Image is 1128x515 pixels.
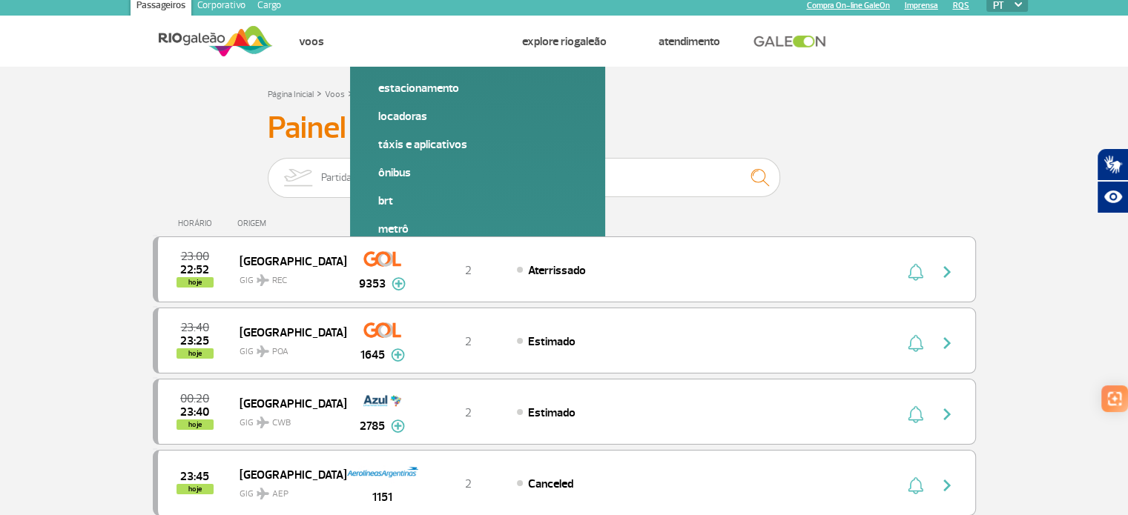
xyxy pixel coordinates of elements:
span: POA [272,345,288,359]
img: mais-info-painel-voo.svg [391,419,405,433]
span: [GEOGRAPHIC_DATA] [240,393,334,413]
button: Abrir recursos assistivos. [1097,181,1128,213]
a: Metrô [378,221,577,237]
a: Imprensa [905,1,938,10]
span: 2 [465,405,472,420]
span: Partidas [321,159,357,197]
span: GIG [240,479,334,501]
img: destiny_airplane.svg [257,274,269,286]
span: 2025-08-27 23:00:00 [181,251,209,262]
a: Página Inicial [268,89,314,100]
img: destiny_airplane.svg [257,416,269,428]
img: mais-info-painel-voo.svg [392,277,406,290]
a: RQS [953,1,969,10]
div: HORÁRIO [157,219,238,228]
span: Aterrissado [528,263,586,278]
span: 2025-08-27 23:45:00 [180,471,209,482]
span: [GEOGRAPHIC_DATA] [240,465,334,484]
a: Explore RIOgaleão [522,34,607,49]
span: hoje [177,277,214,288]
img: sino-painel-voo.svg [908,263,923,281]
a: Atendimento [659,34,720,49]
h3: Painel de Voos [268,110,861,147]
a: Ônibus [378,165,577,181]
img: mais-info-painel-voo.svg [391,348,405,362]
a: > [317,84,322,102]
span: 2025-08-27 23:40:00 [180,407,209,417]
span: hoje [177,419,214,430]
img: seta-direita-painel-voo.svg [938,405,956,423]
a: Voos [299,34,324,49]
span: GIG [240,337,334,359]
span: Estimado [528,405,575,420]
span: 2 [465,263,472,278]
span: 2025-08-28 00:20:00 [180,393,209,404]
div: CIA AÉREA [346,219,420,228]
span: REC [272,274,287,288]
a: Compra On-line GaleOn [807,1,890,10]
span: 2025-08-27 22:52:07 [180,265,209,275]
span: 2025-08-27 23:40:00 [181,322,209,333]
span: [GEOGRAPHIC_DATA] [240,322,334,342]
a: > [348,84,353,102]
span: AEP [272,488,288,501]
span: 1151 [372,488,392,506]
span: 1645 [360,346,385,364]
img: destiny_airplane.svg [257,488,269,499]
img: seta-direita-painel-voo.svg [938,334,956,352]
img: sino-painel-voo.svg [908,476,923,494]
span: hoje [177,348,214,359]
span: 2 [465,334,472,349]
div: ORIGEM [237,219,346,228]
a: BRT [378,193,577,209]
a: Táxis e aplicativos [378,136,577,153]
span: GIG [240,266,334,288]
span: 2025-08-27 23:25:00 [180,336,209,346]
span: Estimado [528,334,575,349]
span: [GEOGRAPHIC_DATA] [240,251,334,270]
a: Voos [325,89,345,100]
a: Estacionamento [378,80,577,96]
span: GIG [240,408,334,430]
span: Canceled [528,476,573,491]
div: Plugin de acessibilidade da Hand Talk. [1097,148,1128,213]
img: seta-direita-painel-voo.svg [938,476,956,494]
img: slider-embarque [274,159,321,197]
button: Abrir tradutor de língua de sinais. [1097,148,1128,181]
a: Como chegar e sair [376,34,470,49]
a: Locadoras [378,108,577,124]
img: sino-painel-voo.svg [908,334,923,352]
input: Voo, cidade ou cia aérea [484,158,780,197]
img: seta-direita-painel-voo.svg [938,263,956,281]
span: CWB [272,416,291,430]
img: destiny_airplane.svg [257,345,269,357]
span: 9353 [359,275,386,293]
img: sino-painel-voo.svg [908,405,923,423]
span: 2785 [360,417,385,435]
span: hoje [177,484,214,494]
span: 2 [465,476,472,491]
